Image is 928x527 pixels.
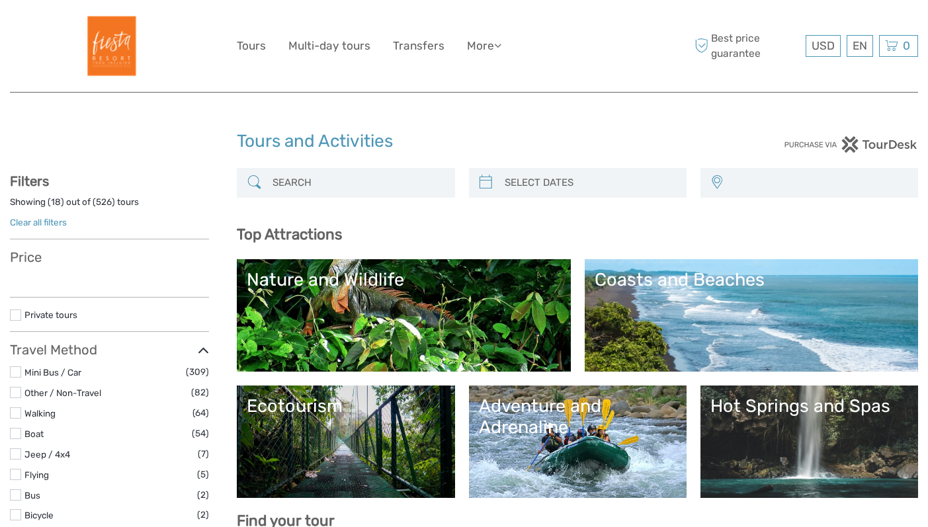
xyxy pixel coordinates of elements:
[191,385,209,400] span: (82)
[393,36,444,56] a: Transfers
[186,364,209,380] span: (309)
[198,446,209,462] span: (7)
[237,131,691,152] h1: Tours and Activities
[595,269,908,362] a: Coasts and Beaches
[197,487,209,503] span: (2)
[24,469,49,480] a: Flying
[812,39,835,52] span: USD
[288,36,370,56] a: Multi-day tours
[247,269,560,362] a: Nature and Wildlife
[901,39,912,52] span: 0
[24,387,101,398] a: Other / Non-Travel
[24,490,40,501] a: Bus
[247,395,444,488] a: Ecotourism
[73,10,146,82] img: Fiesta Resort
[192,426,209,441] span: (54)
[691,31,802,60] span: Best price guarantee
[24,428,44,439] a: Boat
[247,269,560,290] div: Nature and Wildlife
[96,196,112,208] label: 526
[24,449,70,460] a: Jeep / 4x4
[710,395,908,488] a: Hot Springs and Spas
[499,171,680,194] input: SELECT DATES
[10,249,209,265] h3: Price
[267,171,448,194] input: SEARCH
[710,395,908,417] div: Hot Springs and Spas
[197,467,209,482] span: (5)
[24,408,56,419] a: Walking
[10,217,67,227] a: Clear all filters
[479,395,677,438] div: Adventure and Adrenaline
[247,395,444,417] div: Ecotourism
[10,342,209,358] h3: Travel Method
[479,395,677,488] a: Adventure and Adrenaline
[467,36,501,56] a: More
[51,196,61,208] label: 18
[197,507,209,522] span: (2)
[784,136,918,153] img: PurchaseViaTourDesk.png
[10,196,209,216] div: Showing ( ) out of ( ) tours
[237,225,342,243] b: Top Attractions
[10,173,49,189] strong: Filters
[192,405,209,421] span: (64)
[847,35,873,57] div: EN
[24,510,54,520] a: Bicycle
[595,269,908,290] div: Coasts and Beaches
[24,309,77,320] a: Private tours
[24,367,81,378] a: Mini Bus / Car
[237,36,266,56] a: Tours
